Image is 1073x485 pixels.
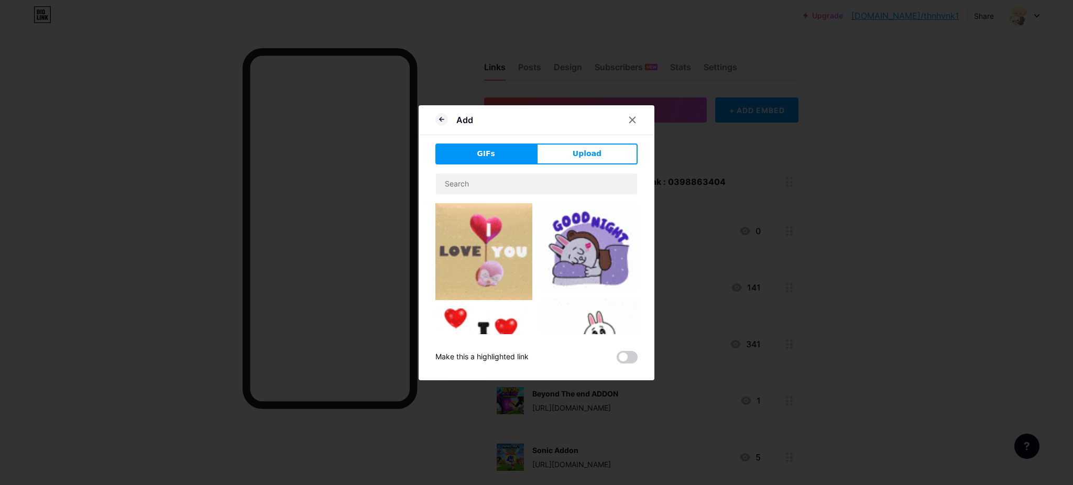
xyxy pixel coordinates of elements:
[541,299,638,382] img: Gihpy
[477,148,495,159] span: GIFs
[573,148,601,159] span: Upload
[435,144,536,164] button: GIFs
[435,308,532,405] img: Gihpy
[435,203,532,300] img: Gihpy
[436,173,637,194] input: Search
[536,144,638,164] button: Upload
[456,114,473,126] div: Add
[435,351,529,363] div: Make this a highlighted link
[541,203,638,291] img: Gihpy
